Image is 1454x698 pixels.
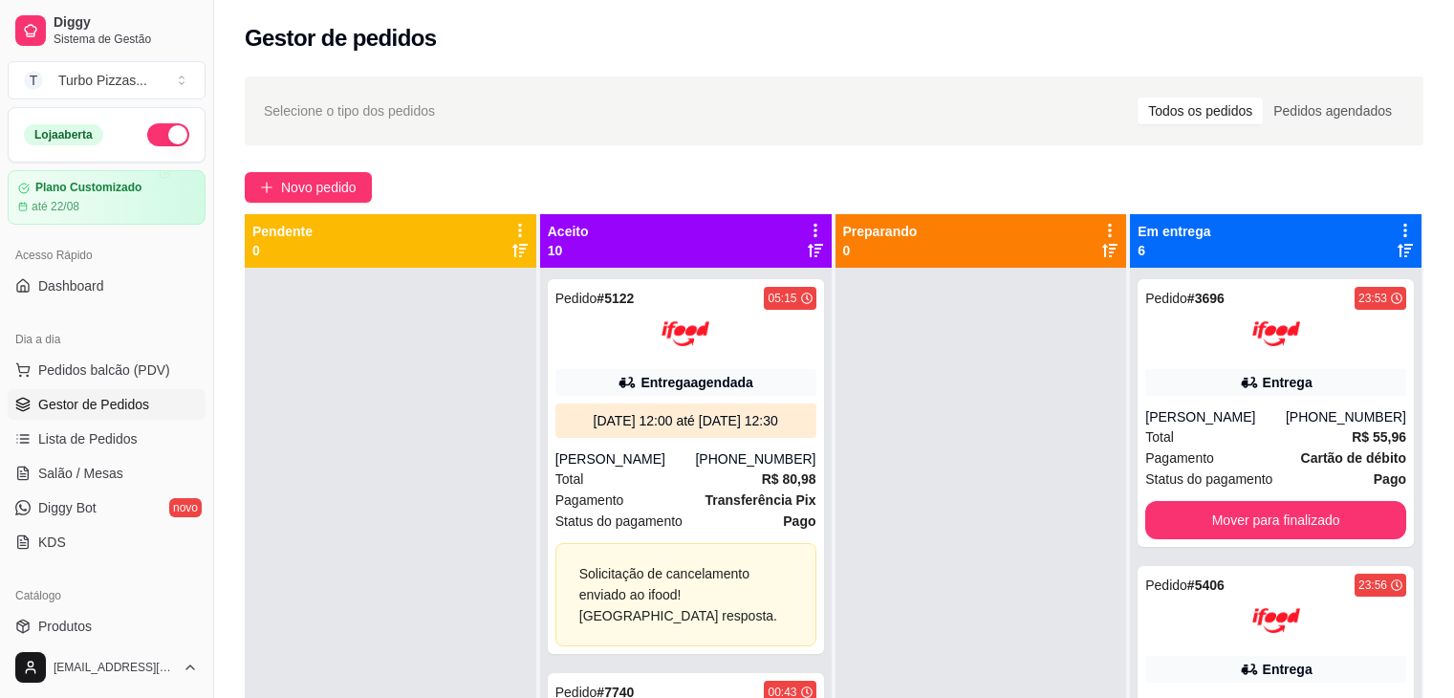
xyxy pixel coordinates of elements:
span: Pedido [1145,291,1187,306]
div: 05:15 [768,291,796,306]
strong: # 5406 [1187,578,1225,593]
span: Lista de Pedidos [38,429,138,448]
p: 10 [548,241,589,260]
div: Solicitação de cancelamento enviado ao ifood! [GEOGRAPHIC_DATA] resposta. [579,563,792,626]
p: 0 [843,241,918,260]
div: [DATE] 12:00 até [DATE] 12:30 [563,411,809,430]
div: [PERSON_NAME] [1145,407,1286,426]
strong: Pago [1374,471,1406,487]
strong: R$ 80,98 [762,471,816,487]
span: Status do pagamento [1145,469,1272,490]
span: Salão / Mesas [38,464,123,483]
div: Turbo Pizzas ... [58,71,147,90]
p: Aceito [548,222,589,241]
strong: Transferência Pix [705,492,816,508]
div: Entrega agendada [640,373,752,392]
div: Entrega [1263,373,1313,392]
span: Pedido [555,291,597,306]
button: Pedidos balcão (PDV) [8,355,206,385]
div: [PHONE_NUMBER] [1286,407,1406,426]
span: Selecione o tipo dos pedidos [264,100,435,121]
div: Acesso Rápido [8,240,206,271]
div: [PHONE_NUMBER] [695,449,815,469]
span: Diggy Bot [38,498,97,517]
div: 23:56 [1358,578,1387,593]
strong: R$ 55,96 [1352,429,1406,445]
span: Pagamento [555,490,624,511]
a: Dashboard [8,271,206,301]
span: plus [260,181,273,194]
button: Select a team [8,61,206,99]
span: Novo pedido [281,177,357,198]
strong: # 3696 [1187,291,1225,306]
a: Gestor de Pedidos [8,389,206,420]
span: Total [555,469,584,490]
img: ifood [662,310,709,358]
span: Pedidos balcão (PDV) [38,360,170,380]
a: Plano Customizadoaté 22/08 [8,170,206,225]
p: 6 [1138,241,1210,260]
span: [EMAIL_ADDRESS][DOMAIN_NAME] [54,660,175,675]
img: ifood [1252,597,1300,644]
span: Pedido [1145,578,1187,593]
span: Produtos [38,617,92,636]
article: até 22/08 [32,199,79,214]
p: 0 [252,241,313,260]
span: KDS [38,533,66,552]
div: Dia a dia [8,324,206,355]
strong: # 5122 [597,291,634,306]
button: Alterar Status [147,123,189,146]
p: Preparando [843,222,918,241]
button: [EMAIL_ADDRESS][DOMAIN_NAME] [8,644,206,690]
a: KDS [8,527,206,557]
span: Sistema de Gestão [54,32,198,47]
button: Mover para finalizado [1145,501,1406,539]
strong: Cartão de débito [1301,450,1406,466]
button: Novo pedido [245,172,372,203]
span: Dashboard [38,276,104,295]
article: Plano Customizado [35,181,141,195]
span: Total [1145,426,1174,447]
div: Todos os pedidos [1138,98,1263,124]
p: Pendente [252,222,313,241]
h2: Gestor de pedidos [245,23,437,54]
div: Catálogo [8,580,206,611]
span: Gestor de Pedidos [38,395,149,414]
a: Salão / Mesas [8,458,206,489]
div: Entrega [1263,660,1313,679]
a: Produtos [8,611,206,642]
div: Loja aberta [24,124,103,145]
span: T [24,71,43,90]
p: Em entrega [1138,222,1210,241]
strong: Pago [783,513,815,529]
a: Diggy Botnovo [8,492,206,523]
a: Lista de Pedidos [8,424,206,454]
a: DiggySistema de Gestão [8,8,206,54]
div: [PERSON_NAME] [555,449,696,469]
span: Pagamento [1145,447,1214,469]
div: 23:53 [1358,291,1387,306]
span: Status do pagamento [555,511,683,532]
img: ifood [1252,310,1300,358]
div: Pedidos agendados [1263,98,1402,124]
span: Diggy [54,14,198,32]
